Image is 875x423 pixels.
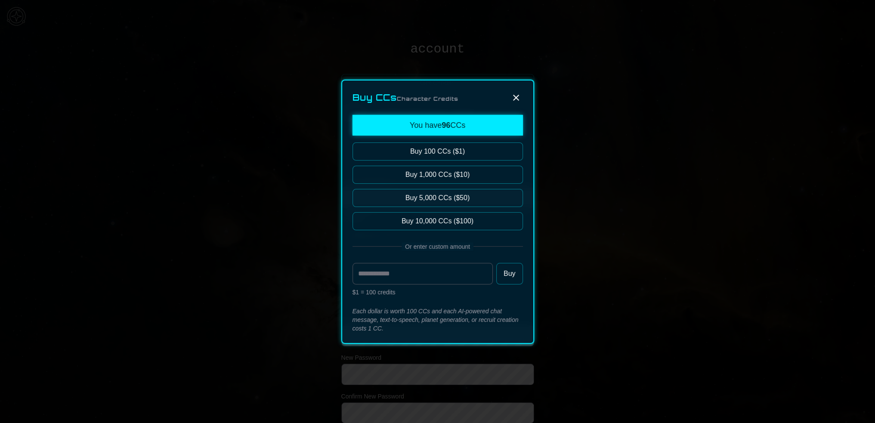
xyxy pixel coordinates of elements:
button: Buy 100 CCs ($1) [352,142,523,161]
span: Or enter custom amount [402,242,473,251]
p: Each dollar is worth 100 CCs and each AI-powered chat message, text-to-speech, planet generation,... [352,307,523,333]
div: You have CCs [352,115,523,136]
button: Buy 5,000 CCs ($50) [352,189,523,207]
button: Buy [496,263,523,284]
p: $1 = 100 credits [352,288,523,296]
span: Character Credits [397,96,458,102]
h2: Buy CCs [352,92,458,104]
span: 96 [442,121,450,130]
button: Buy 10,000 CCs ($100) [352,212,523,230]
button: Buy 1,000 CCs ($10) [352,166,523,184]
